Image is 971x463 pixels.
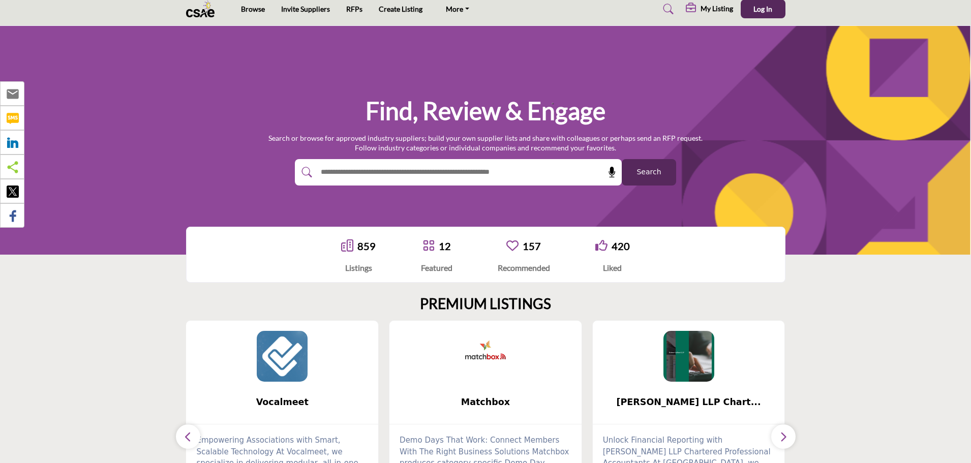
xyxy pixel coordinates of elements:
div: Listings [341,262,376,274]
img: Site Logo [186,1,220,17]
div: My Listing [686,3,733,15]
h2: PREMIUM LISTINGS [420,295,551,313]
a: Matchbox [389,389,582,416]
span: Matchbox [405,395,566,409]
a: RFPs [346,5,362,13]
a: 12 [439,240,451,252]
a: Go to Recommended [506,239,519,253]
img: Kriens-LaRose LLP Chartered Professional Accountants [663,331,714,382]
img: Matchbox [460,331,511,382]
div: Featured [421,262,452,274]
a: Browse [241,5,265,13]
a: 157 [523,240,541,252]
a: 420 [612,240,630,252]
i: Go to Liked [595,239,608,252]
a: Create Listing [379,5,422,13]
a: Go to Featured [422,239,435,253]
p: Search or browse for approved industry suppliers; build your own supplier lists and share with co... [268,133,703,153]
div: Recommended [498,262,550,274]
a: Vocalmeet [186,389,378,416]
span: Log In [753,5,772,13]
b: Kriens-LaRose LLP Chartered Professional Accountants [608,389,770,416]
h1: Find, Review & Engage [366,95,605,127]
img: Vocalmeet [257,331,308,382]
h5: My Listing [701,4,733,13]
a: Search [653,1,680,17]
a: More [439,2,476,16]
span: [PERSON_NAME] LLP Chart... [608,395,770,409]
a: Invite Suppliers [281,5,330,13]
a: 859 [357,240,376,252]
button: Search [622,159,676,186]
span: Vocalmeet [201,395,363,409]
span: Search [636,167,661,177]
b: Matchbox [405,389,566,416]
a: [PERSON_NAME] LLP Chart... [593,389,785,416]
div: Liked [595,262,630,274]
b: Vocalmeet [201,389,363,416]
